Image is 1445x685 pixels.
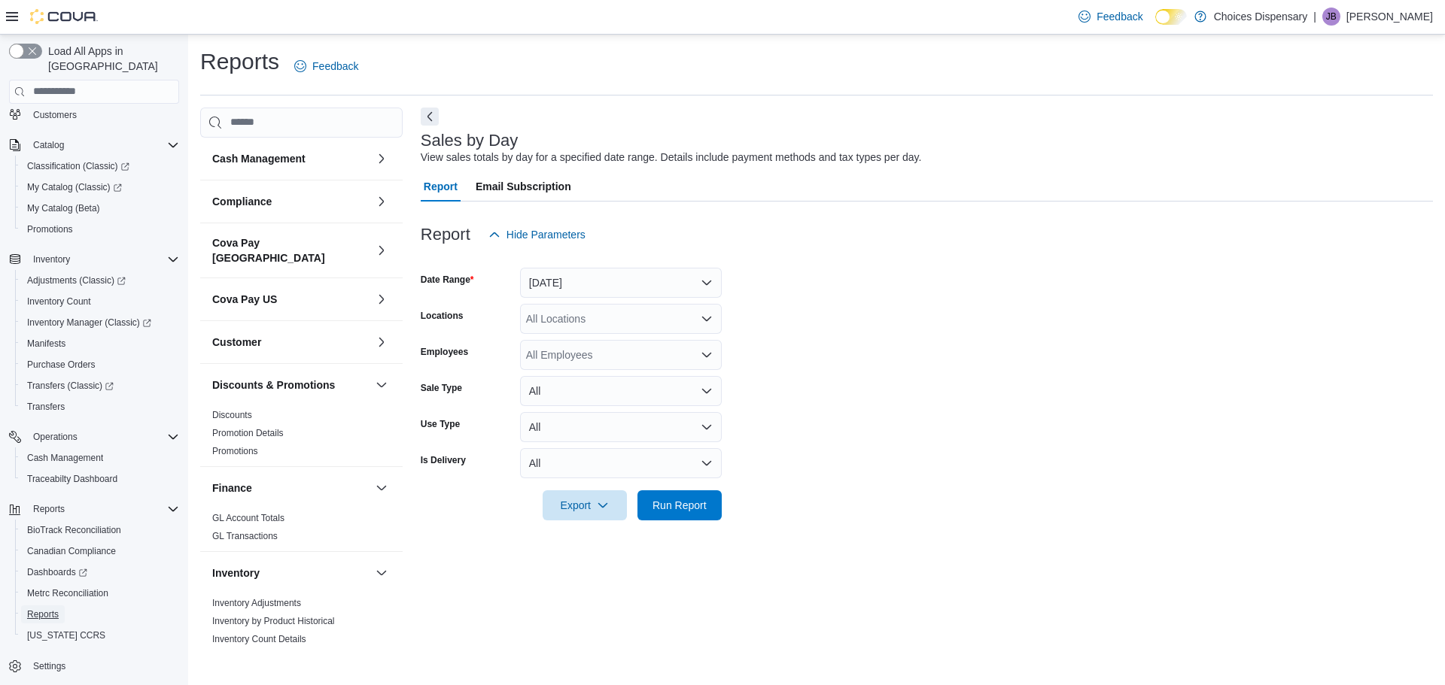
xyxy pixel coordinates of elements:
[653,498,707,513] span: Run Report
[27,500,71,518] button: Reports
[27,629,105,641] span: [US_STATE] CCRS
[21,356,102,374] a: Purchase Orders
[15,219,185,240] button: Promotions
[21,377,179,395] span: Transfers (Classic)
[21,470,179,488] span: Traceabilty Dashboard
[15,396,185,417] button: Transfers
[1326,8,1337,26] span: JB
[212,634,306,644] a: Inventory Count Details
[637,490,722,520] button: Run Report
[27,296,91,308] span: Inventory Count
[520,268,722,298] button: [DATE]
[21,584,179,602] span: Metrc Reconciliation
[3,655,185,677] button: Settings
[21,626,111,644] a: [US_STATE] CCRS
[421,418,460,430] label: Use Type
[421,150,922,165] div: View sales totals by day for a specified date range. Details include payment methods and tax type...
[212,151,370,166] button: Cash Management
[27,587,108,599] span: Metrc Reconciliation
[212,565,260,580] h3: Inventory
[212,446,258,456] a: Promotions
[21,449,109,467] a: Cash Management
[21,335,71,353] a: Manifests
[27,380,114,392] span: Transfers (Classic)
[33,431,78,443] span: Operations
[212,377,370,393] button: Discounts & Promotions
[21,271,132,289] a: Adjustments (Classic)
[421,454,466,466] label: Is Delivery
[21,605,179,623] span: Reports
[33,660,65,672] span: Settings
[21,605,65,623] a: Reports
[312,59,358,74] span: Feedback
[21,542,179,560] span: Canadian Compliance
[212,377,335,393] h3: Discounts & Promotions
[373,241,391,259] button: Cova Pay [GEOGRAPHIC_DATA]
[424,171,458,202] span: Report
[15,177,185,198] a: My Catalog (Classic)
[15,291,185,312] button: Inventory Count
[212,565,370,580] button: Inventory
[15,156,185,177] a: Classification (Classic)
[30,9,98,24] img: Cova
[27,274,126,286] span: Adjustments (Classic)
[212,530,278,542] span: GL Transactions
[421,310,464,322] label: Locations
[1214,8,1308,26] p: Choices Dispensary
[27,401,65,413] span: Transfers
[520,376,722,406] button: All
[373,290,391,308] button: Cova Pay US
[200,509,403,551] div: Finance
[21,626,179,644] span: Washington CCRS
[27,223,73,235] span: Promotions
[1097,9,1142,24] span: Feedback
[212,513,284,523] a: GL Account Totals
[15,541,185,562] button: Canadian Compliance
[543,490,627,520] button: Export
[27,338,65,350] span: Manifests
[15,604,185,625] button: Reports
[212,428,284,438] a: Promotion Details
[21,157,135,175] a: Classification (Classic)
[15,562,185,583] a: Dashboards
[212,194,370,209] button: Compliance
[27,428,179,446] span: Operations
[421,132,519,150] h3: Sales by Day
[212,480,370,496] button: Finance
[21,377,120,395] a: Transfers (Classic)
[21,220,79,238] a: Promotions
[212,292,277,307] h3: Cova Pay US
[21,271,179,289] span: Adjustments (Classic)
[200,47,279,77] h1: Reports
[421,382,462,394] label: Sale Type
[212,598,301,608] a: Inventory Adjustments
[212,512,284,524] span: GL Account Totals
[15,354,185,375] button: Purchase Orders
[27,545,116,557] span: Canadian Compliance
[520,448,722,478] button: All
[15,270,185,291] a: Adjustments (Classic)
[21,292,179,311] span: Inventory Count
[1155,9,1187,25] input: Dark Mode
[1072,2,1148,32] a: Feedback
[15,625,185,646] button: [US_STATE] CCRS
[27,428,84,446] button: Operations
[27,608,59,620] span: Reports
[3,426,185,447] button: Operations
[212,651,338,663] span: Inventory On Hand by Package
[701,313,713,325] button: Open list of options
[15,198,185,219] button: My Catalog (Beta)
[21,584,114,602] a: Metrc Reconciliation
[1155,25,1156,26] span: Dark Mode
[373,376,391,394] button: Discounts & Promotions
[421,108,439,126] button: Next
[212,616,335,626] a: Inventory by Product Historical
[212,633,306,645] span: Inventory Count Details
[212,427,284,439] span: Promotion Details
[27,136,70,154] button: Catalog
[212,151,306,166] h3: Cash Management
[27,106,83,124] a: Customers
[3,499,185,520] button: Reports
[27,657,71,675] a: Settings
[373,150,391,168] button: Cash Management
